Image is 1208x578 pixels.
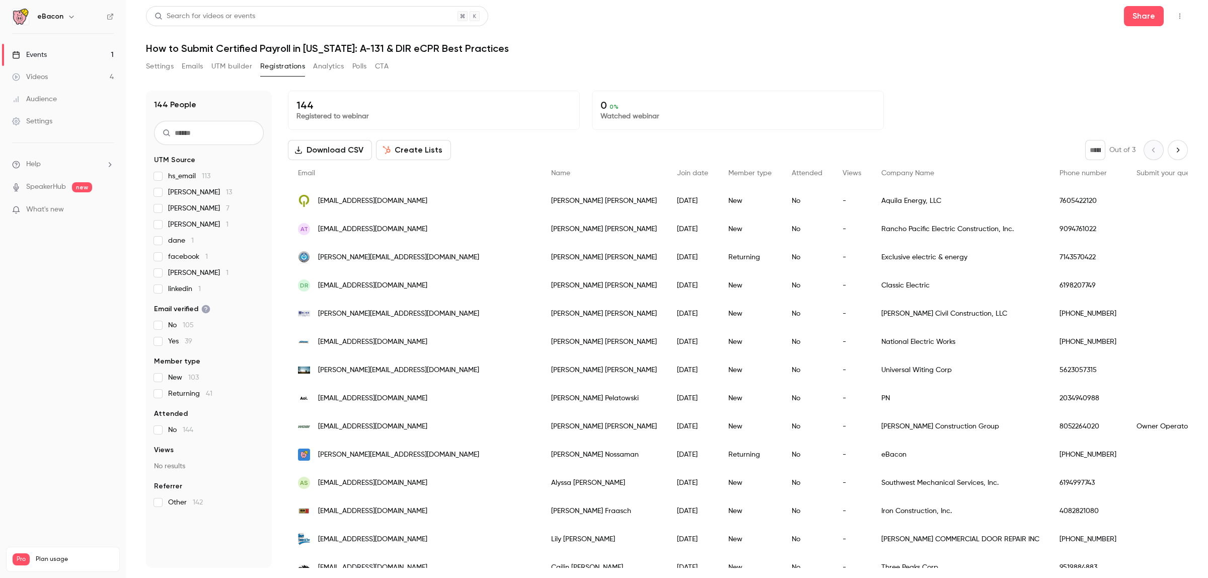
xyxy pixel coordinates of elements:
span: 142 [193,499,203,506]
div: - [833,328,871,356]
span: 13 [226,189,232,196]
div: New [718,328,782,356]
span: [EMAIL_ADDRESS][DOMAIN_NAME] [318,562,427,573]
span: [EMAIL_ADDRESS][DOMAIN_NAME] [318,534,427,545]
div: 7605422120 [1049,187,1126,215]
span: UTM Source [154,155,195,165]
div: New [718,271,782,300]
div: No [782,243,833,271]
span: [EMAIL_ADDRESS][DOMAIN_NAME] [318,478,427,488]
div: 5623057315 [1049,356,1126,384]
span: linkedin [168,284,201,294]
div: Aquila Energy, LLC [871,187,1049,215]
div: New [718,187,782,215]
span: new [72,182,92,192]
span: Views [843,170,861,177]
div: No [782,525,833,553]
p: Registered to webinar [296,111,571,121]
span: AT [300,225,308,234]
span: Email verified [154,304,210,314]
div: Iron Construction, Inc. [871,497,1049,525]
span: [EMAIL_ADDRESS][DOMAIN_NAME] [318,506,427,517]
img: exclusive-ca.com [298,251,310,263]
div: [DATE] [667,243,718,271]
span: [PERSON_NAME] [168,203,230,213]
div: [DATE] [667,187,718,215]
button: CTA [375,58,389,75]
div: - [833,243,871,271]
button: Create Lists [376,140,451,160]
div: No [782,441,833,469]
img: ebacon.com [298,449,310,461]
h6: eBacon [37,12,63,22]
span: dane [168,236,194,246]
span: 103 [188,374,199,381]
span: Member type [728,170,772,177]
div: Southwest Mechanical Services, Inc. [871,469,1049,497]
span: 144 [183,426,193,433]
div: - [833,300,871,328]
div: New [718,356,782,384]
div: [PHONE_NUMBER] [1049,525,1126,553]
div: [DATE] [667,525,718,553]
span: AS [300,478,308,487]
div: [PERSON_NAME] Nossaman [541,441,667,469]
div: Settings [12,116,52,126]
span: [EMAIL_ADDRESS][DOMAIN_NAME] [318,393,427,404]
span: [PERSON_NAME][EMAIL_ADDRESS][DOMAIN_NAME] [318,450,479,460]
div: 4082821080 [1049,497,1126,525]
li: help-dropdown-opener [12,159,114,170]
p: 0 [600,99,875,111]
button: Emails [182,58,203,75]
div: - [833,497,871,525]
span: 41 [206,390,212,397]
span: Member type [154,356,200,367]
span: 1 [226,269,229,276]
div: No [782,412,833,441]
span: [EMAIL_ADDRESS][DOMAIN_NAME] [318,421,427,432]
div: 6198207749 [1049,271,1126,300]
div: [DATE] [667,215,718,243]
p: No results [154,461,264,471]
img: aol.com [298,392,310,404]
div: Returning [718,441,782,469]
p: 144 [296,99,571,111]
span: 1 [191,237,194,244]
div: [PERSON_NAME] Fraasch [541,497,667,525]
span: hs_email [168,171,210,181]
span: Attended [792,170,822,177]
div: [DATE] [667,412,718,441]
div: 8052264020 [1049,412,1126,441]
div: - [833,412,871,441]
span: Other [168,497,203,508]
span: Company Name [881,170,934,177]
span: [PERSON_NAME][EMAIL_ADDRESS][DOMAIN_NAME] [318,365,479,376]
div: [DATE] [667,328,718,356]
div: Search for videos or events [155,11,255,22]
div: [PERSON_NAME] [PERSON_NAME] [541,215,667,243]
span: Pro [13,553,30,565]
button: Settings [146,58,174,75]
span: 0 % [610,103,619,110]
div: [DATE] [667,356,718,384]
div: [PERSON_NAME] [PERSON_NAME] [541,300,667,328]
div: No [782,469,833,497]
p: Watched webinar [600,111,875,121]
img: nationalelectricworks.com [298,336,310,348]
span: Email [298,170,315,177]
span: Plan usage [36,555,113,563]
button: UTM builder [211,58,252,75]
div: No [782,271,833,300]
div: Alyssa [PERSON_NAME] [541,469,667,497]
div: [PERSON_NAME] [PERSON_NAME] [541,356,667,384]
span: New [168,373,199,383]
div: [DATE] [667,441,718,469]
button: Polls [352,58,367,75]
div: [DATE] [667,384,718,412]
div: Audience [12,94,57,104]
img: threepeakscorp.com [298,565,310,569]
button: Analytics [313,58,344,75]
div: No [782,384,833,412]
div: [PERSON_NAME] Construction Group [871,412,1049,441]
div: [PERSON_NAME] [PERSON_NAME] [541,243,667,271]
